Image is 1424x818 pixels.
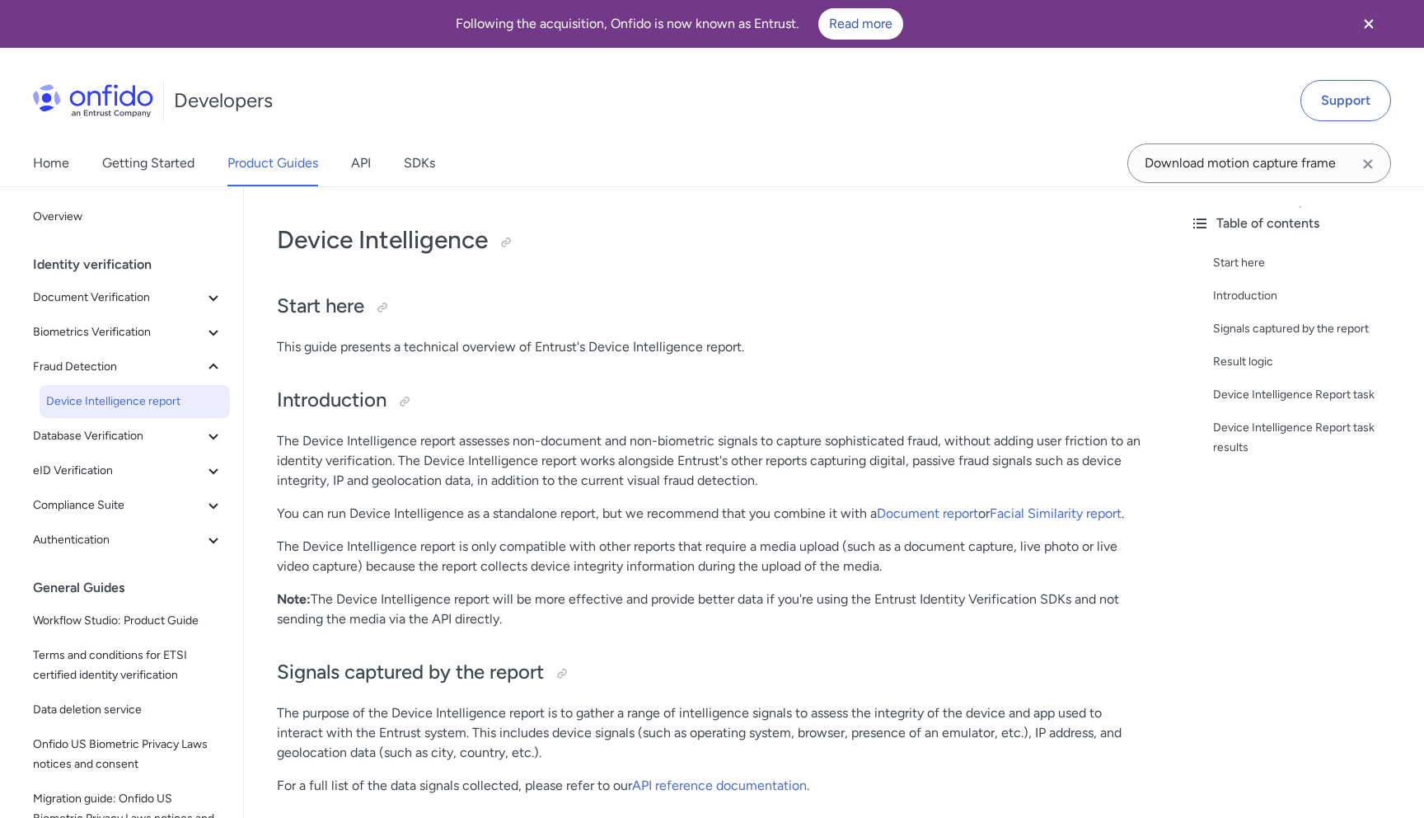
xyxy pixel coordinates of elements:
[1213,418,1411,458] a: Device Intelligence Report task results
[1190,214,1411,233] div: Table of contents
[277,590,1144,629] p: The Device Intelligence report will be more effective and provide better data if you're using the...
[1358,154,1378,174] svg: Clear search field button
[26,200,230,233] a: Overview
[1213,286,1411,306] a: Introduction
[277,591,311,607] strong: Note:
[33,461,204,481] span: eID Verification
[33,207,223,227] span: Overview
[33,496,204,515] span: Compliance Suite
[33,611,223,631] span: Workflow Studio: Product Guide
[1338,3,1399,45] button: Close banner
[1213,352,1411,372] a: Result logic
[1127,143,1391,183] input: Onfido search input field
[277,504,1144,524] p: You can run Device Intelligence as a standalone report, but we recommend that you combine it with...
[277,776,1144,796] p: For a full list of the data signals collected, please refer to our .
[26,524,230,557] button: Authentication
[277,703,1144,763] p: The purpose of the Device Intelligence report is to gather a range of intelligence signals to ass...
[1213,385,1411,405] a: Device Intelligence Report task
[33,426,204,446] span: Database Verification
[277,293,1144,321] h2: Start here
[26,604,230,637] a: Workflow Studio: Product Guide
[20,8,1338,40] div: Following the acquisition, Onfido is now known as Entrust.
[46,392,223,411] span: Device Intelligence report
[26,693,230,726] a: Data deletion service
[33,735,223,774] span: Onfido US Biometric Privacy Laws notices and consent
[351,140,371,186] a: API
[26,728,230,781] a: Onfido US Biometric Privacy Laws notices and consent
[227,140,318,186] a: Product Guides
[26,454,230,487] button: eID Verification
[33,322,204,342] span: Biometrics Verification
[632,778,807,793] a: API reference documentation
[1213,319,1411,339] a: Signals captured by the report
[277,337,1144,357] p: This guide presents a technical overview of Entrust's Device Intelligence report.
[40,385,230,418] a: Device Intelligence report
[26,316,230,349] button: Biometrics Verification
[26,489,230,522] button: Compliance Suite
[33,140,69,186] a: Home
[1300,80,1391,121] a: Support
[277,431,1144,491] p: The Device Intelligence report assesses non-document and non-biometric signals to capture sophist...
[102,140,194,186] a: Getting Started
[277,387,1144,415] h2: Introduction
[404,140,435,186] a: SDKs
[277,659,1144,687] h2: Signals captured by the report
[26,420,230,453] button: Database Verification
[33,357,204,377] span: Fraud Detection
[33,530,204,550] span: Authentication
[33,646,223,685] span: Terms and conditions for ETSI certified identity verification
[33,700,223,720] span: Data deletion service
[26,350,230,383] button: Fraud Detection
[33,288,204,308] span: Document Verification
[33,571,237,604] div: General Guides
[1359,14,1379,34] svg: Close banner
[26,281,230,314] button: Document Verification
[174,87,273,114] h1: Developers
[26,639,230,692] a: Terms and conditions for ETSI certified identity verification
[33,248,237,281] div: Identity verification
[818,8,903,40] a: Read more
[990,505,1122,521] a: Facial Similarity report
[277,537,1144,576] p: The Device Intelligence report is only compatible with other reports that require a media upload ...
[277,223,1144,256] h1: Device Intelligence
[33,84,153,117] img: Onfido Logo
[877,505,978,521] a: Document report
[1213,253,1411,273] a: Start here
